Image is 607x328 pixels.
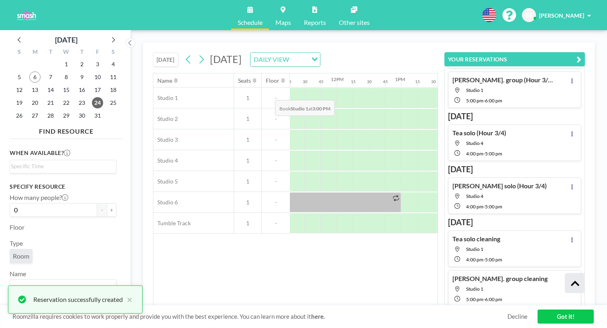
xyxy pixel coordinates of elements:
button: + [107,203,116,217]
b: Studio 1 [291,106,308,112]
div: Reservation successfully created [33,295,123,304]
span: Studio 4 [466,140,483,146]
span: Thursday, October 2, 2025 [76,59,88,70]
a: Decline [507,313,528,320]
div: 30 [303,79,308,84]
div: Search for option [10,280,116,293]
span: Wednesday, October 15, 2025 [61,84,72,96]
div: 12PM [331,76,344,82]
input: Search for option [11,281,112,292]
h3: [DATE] [448,164,581,174]
div: [DATE] [55,34,77,45]
span: Studio 1 [466,87,483,93]
span: 6:00 PM [485,296,502,302]
div: Seats [238,77,251,84]
div: M [27,47,43,58]
span: 4:00 PM [466,257,483,263]
span: Friday, October 10, 2025 [92,71,103,83]
h4: Tea solo cleaning [452,235,500,243]
label: How many people? [10,194,68,202]
span: DAILY VIEW [252,54,291,65]
span: Tuesday, October 7, 2025 [45,71,56,83]
div: 45 [383,79,388,84]
span: [PERSON_NAME] [539,12,584,19]
div: S [12,47,27,58]
span: Studio 2 [153,115,178,122]
div: Floor [266,77,279,84]
span: Schedule [238,19,263,26]
span: Studio 1 [466,286,483,292]
div: F [90,47,105,58]
div: Name [157,77,172,84]
h4: Tea solo (Hour 3/4) [452,129,506,137]
span: Studio 3 [153,136,178,143]
span: 1 [234,220,261,227]
span: Sunday, October 12, 2025 [14,84,25,96]
a: here. [311,313,325,320]
span: 5:00 PM [466,296,483,302]
span: Studio 4 [153,157,178,164]
span: Tuesday, October 21, 2025 [45,97,56,108]
button: - [97,203,107,217]
button: YOUR RESERVATIONS [444,52,585,66]
label: Name [10,270,26,278]
span: 5:00 PM [485,257,502,263]
div: T [43,47,59,58]
span: Thursday, October 9, 2025 [76,71,88,83]
span: Thursday, October 30, 2025 [76,110,88,121]
span: Saturday, October 18, 2025 [108,84,119,96]
img: organization-logo [13,7,40,23]
span: Tuesday, October 28, 2025 [45,110,56,121]
span: 1 [234,178,261,185]
h4: [PERSON_NAME]. group cleaning [452,275,548,283]
span: Monday, October 20, 2025 [29,97,41,108]
span: 4:00 PM [466,204,483,210]
span: Studio 1 [466,246,483,252]
span: Wednesday, October 29, 2025 [61,110,72,121]
span: Saturday, October 11, 2025 [108,71,119,83]
span: Friday, October 31, 2025 [92,110,103,121]
span: - [262,220,290,227]
span: 6:00 PM [485,98,502,104]
span: 5:00 PM [466,98,483,104]
span: [DATE] [210,53,242,65]
span: SS [526,12,532,19]
span: Maps [275,19,291,26]
input: Search for option [11,162,112,171]
h4: FIND RESOURCE [10,124,123,135]
span: 1 [234,199,261,206]
button: [DATE] [153,53,178,67]
h4: [PERSON_NAME] solo (Hour 3/4) [452,182,547,190]
span: - [262,199,290,206]
span: - [262,94,290,102]
span: - [483,98,485,104]
span: Monday, October 13, 2025 [29,84,41,96]
span: Studio 4 [466,193,483,199]
span: - [262,136,290,143]
div: T [74,47,90,58]
span: Monday, October 6, 2025 [29,71,41,83]
div: Search for option [10,160,116,172]
span: 1 [234,136,261,143]
span: Studio 1 [153,94,178,102]
div: 30 [431,79,436,84]
h3: [DATE] [448,111,581,121]
span: Room [13,252,29,260]
div: 15 [415,79,420,84]
span: Friday, October 3, 2025 [92,59,103,70]
div: 1PM [395,76,405,82]
div: 45 [319,79,324,84]
div: 15 [351,79,356,84]
span: Friday, October 24, 2025 [92,97,103,108]
span: Monday, October 27, 2025 [29,110,41,121]
span: 4:00 PM [466,151,483,157]
span: Wednesday, October 22, 2025 [61,97,72,108]
h3: [DATE] [448,217,581,227]
span: - [262,115,290,122]
label: Type [10,239,23,247]
div: S [105,47,121,58]
span: Wednesday, October 8, 2025 [61,71,72,83]
span: Wednesday, October 1, 2025 [61,59,72,70]
span: - [262,157,290,164]
span: Sunday, October 5, 2025 [14,71,25,83]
